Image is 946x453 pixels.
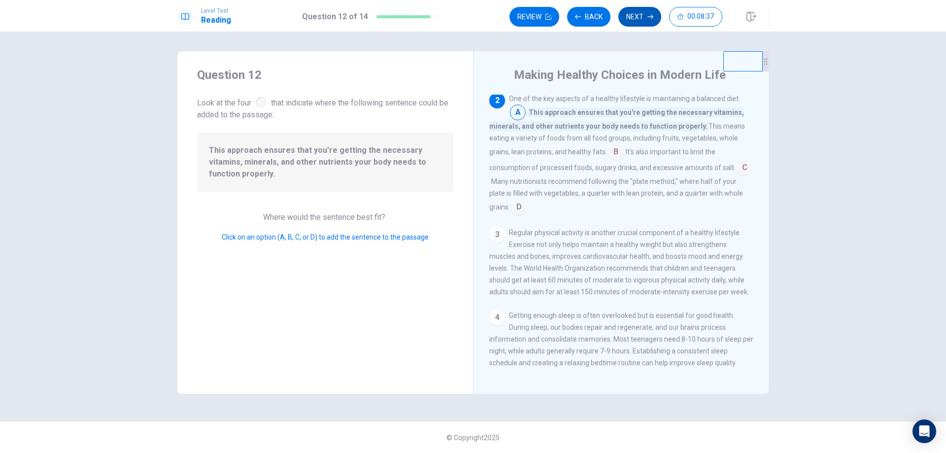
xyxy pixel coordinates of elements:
[489,107,744,131] span: This approach ensures that you're getting the necessary vitamins, minerals, and other nutrients y...
[489,122,745,156] span: This means eating a variety of foods from all food groups, including fruits, vegetables, whole gr...
[511,199,527,215] span: D
[737,160,752,175] span: C
[489,229,749,296] span: Regular physical activity is another crucial component of a healthy lifestyle. Exercise not only ...
[608,144,624,160] span: B
[567,7,610,27] button: Back
[618,7,661,27] button: Next
[446,434,500,442] span: © Copyright 2025
[201,14,231,26] h1: Reading
[209,144,441,180] span: This approach ensures that you're getting the necessary vitamins, minerals, and other nutrients y...
[489,93,505,108] div: 2
[509,7,559,27] button: Review
[514,67,726,83] h4: Making Healthy Choices in Modern Life
[197,67,453,83] h4: Question 12
[509,95,740,103] span: One of the key aspects of a healthy lifestyle is maintaining a balanced diet.
[669,7,722,27] button: 00:08:37
[510,105,526,120] span: A
[222,233,429,241] span: Click on an option (A, B, C, or D) to add the sentence to the passage
[912,419,936,443] div: Open Intercom Messenger
[201,7,231,14] span: Level Test
[263,212,387,222] span: Where would the sentence best fit?
[489,227,505,243] div: 3
[489,177,743,211] span: Many nutritionists recommend following the "plate method," where half of your plate is filled wit...
[197,95,453,121] span: Look at the four that indicate where the following sentence could be added to the passage:
[302,11,368,23] h1: Question 12 of 14
[489,310,505,325] div: 4
[687,13,714,21] span: 00:08:37
[489,312,753,367] span: Getting enough sleep is often overlooked but is essential for good health. During sleep, our bodi...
